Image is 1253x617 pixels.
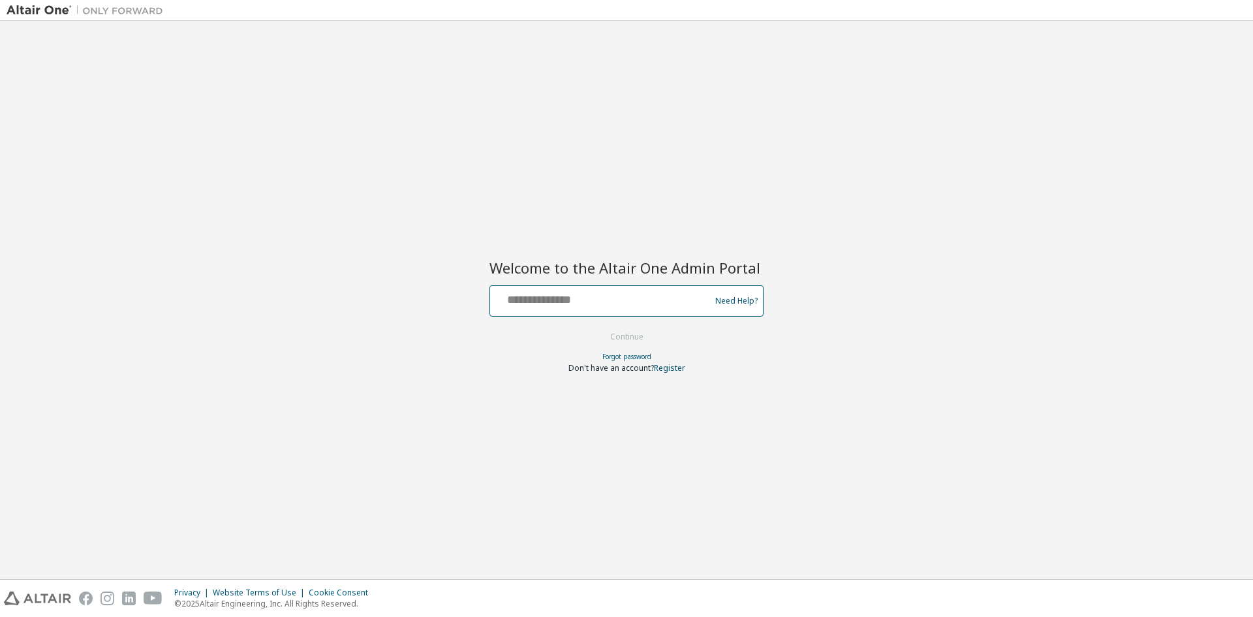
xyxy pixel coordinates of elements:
img: instagram.svg [101,592,114,605]
h2: Welcome to the Altair One Admin Portal [489,259,764,277]
a: Forgot password [602,352,651,361]
div: Website Terms of Use [213,588,309,598]
div: Cookie Consent [309,588,376,598]
p: © 2025 Altair Engineering, Inc. All Rights Reserved. [174,598,376,609]
img: facebook.svg [79,592,93,605]
span: Don't have an account? [568,362,654,373]
img: youtube.svg [144,592,162,605]
a: Need Help? [715,300,758,301]
div: Privacy [174,588,213,598]
img: altair_logo.svg [4,592,71,605]
a: Register [654,362,685,373]
img: linkedin.svg [122,592,136,605]
img: Altair One [7,4,170,17]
